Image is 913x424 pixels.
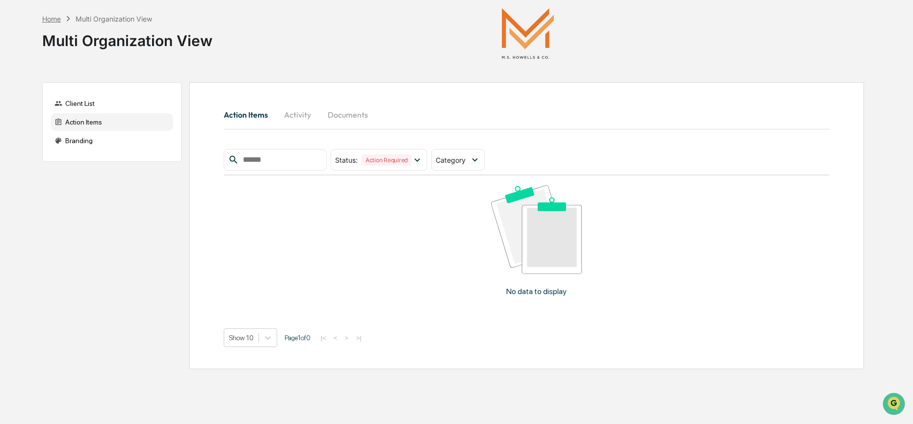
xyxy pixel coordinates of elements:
[10,21,179,36] p: How can we help?
[285,334,311,342] span: Page 1 of 0
[491,185,582,274] img: No data
[81,124,122,133] span: Attestations
[318,334,329,342] button: |<
[479,8,577,59] img: M.S. Howells & Co.
[76,15,152,23] div: Multi Organization View
[6,138,66,156] a: 🔎Data Lookup
[51,132,173,150] div: Branding
[167,78,179,90] button: Start new chat
[33,85,124,93] div: We're available if you need us!
[224,103,276,126] button: Action Items
[882,392,908,418] iframe: Open customer support
[10,75,27,93] img: 1746055101610-c473b297-6a78-478c-a979-82029cc54cd1
[224,103,830,126] div: activity tabs
[98,166,119,174] span: Pylon
[67,120,126,137] a: 🗄️Attestations
[335,156,358,164] span: Status :
[10,143,18,151] div: 🔎
[20,142,62,152] span: Data Lookup
[331,334,340,342] button: <
[51,113,173,131] div: Action Items
[42,15,61,23] div: Home
[353,334,364,342] button: >|
[6,120,67,137] a: 🖐️Preclearance
[71,125,79,132] div: 🗄️
[51,95,173,112] div: Client List
[436,156,466,164] span: Category
[33,75,161,85] div: Start new chat
[10,125,18,132] div: 🖐️
[20,124,63,133] span: Preclearance
[342,334,352,342] button: >
[506,287,567,296] p: No data to display
[276,103,320,126] button: Activity
[320,103,376,126] button: Documents
[362,154,412,166] div: Action Required
[42,24,212,50] div: Multi Organization View
[69,166,119,174] a: Powered byPylon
